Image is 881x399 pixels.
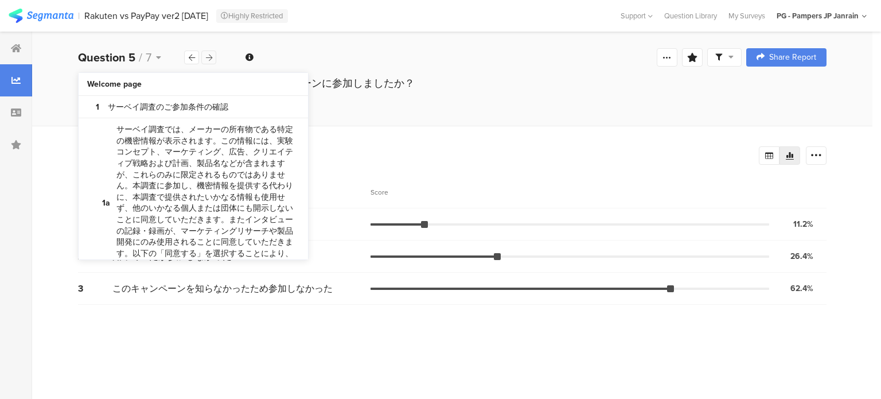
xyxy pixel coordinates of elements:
[78,9,80,22] div: |
[87,79,142,90] b: Welcome page
[769,53,816,61] span: Share Report
[79,118,308,287] a: 1a サーベイ調査では、メーカーの所有物である特定の機密情報が表示されます。この情報には、実験コンセプト、マーケティング、広告、クリエイティブ戦略および計画、製品名などが含まれますが、これらのみ...
[777,10,859,21] div: PG - Pampers JP Janrain
[793,218,813,230] div: 11.2%
[116,124,299,281] bdi: サーベイ調査では、メーカーの所有物である特定の機密情報が表示されます。この情報には、実験コンセプト、マーケティング、広告、クリエイティブ戦略および計画、製品名などが含まれますが、これらのみに限定...
[79,73,308,96] a: Welcome page
[9,9,73,23] img: segmanta logo
[78,282,112,295] div: 3
[139,49,142,66] span: /
[96,197,116,209] b: 1a
[371,187,395,197] div: Score
[723,10,771,21] a: My Surveys
[84,10,208,21] div: Rakuten vs PayPay ver2 [DATE]
[790,250,813,262] div: 26.4%
[790,282,813,295] div: 62.4%
[112,282,333,295] span: このキャンペーンを知らなかったため参加しなかった
[658,10,723,21] a: Question Library
[108,102,228,113] bdi: サーベイ調査のご参加条件の確認
[621,7,653,25] div: Support
[78,76,827,91] div: あなたは25年3-4月に実施された以下のキャンペーンに参加しましたか？
[78,49,135,66] b: Question 5
[216,9,288,23] div: Highly Restricted
[87,102,108,113] b: 1
[79,96,308,119] a: 1 サーベイ調査のご参加条件の確認
[146,49,151,66] span: 7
